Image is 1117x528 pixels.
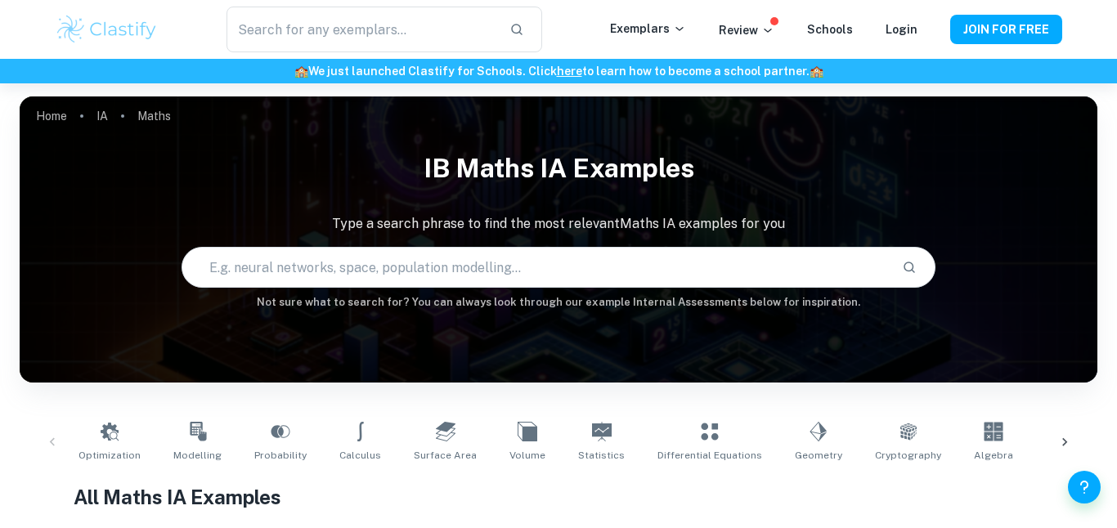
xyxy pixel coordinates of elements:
[807,23,853,36] a: Schools
[610,20,686,38] p: Exemplars
[137,107,171,125] p: Maths
[182,244,890,290] input: E.g. neural networks, space, population modelling...
[20,214,1097,234] p: Type a search phrase to find the most relevant Maths IA examples for you
[886,23,917,36] a: Login
[96,105,108,128] a: IA
[173,448,222,463] span: Modelling
[254,448,307,463] span: Probability
[719,21,774,39] p: Review
[227,7,496,52] input: Search for any exemplars...
[875,448,941,463] span: Cryptography
[557,65,582,78] a: here
[657,448,762,463] span: Differential Equations
[895,253,923,281] button: Search
[3,62,1114,80] h6: We just launched Clastify for Schools. Click to learn how to become a school partner.
[36,105,67,128] a: Home
[1068,471,1101,503] button: Help and Feedback
[20,142,1097,195] h1: IB Maths IA examples
[79,448,141,463] span: Optimization
[950,15,1062,44] button: JOIN FOR FREE
[339,448,381,463] span: Calculus
[74,482,1043,512] h1: All Maths IA Examples
[974,448,1013,463] span: Algebra
[55,13,159,46] img: Clastify logo
[509,448,545,463] span: Volume
[578,448,625,463] span: Statistics
[414,448,477,463] span: Surface Area
[20,294,1097,311] h6: Not sure what to search for? You can always look through our example Internal Assessments below f...
[294,65,308,78] span: 🏫
[810,65,823,78] span: 🏫
[795,448,842,463] span: Geometry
